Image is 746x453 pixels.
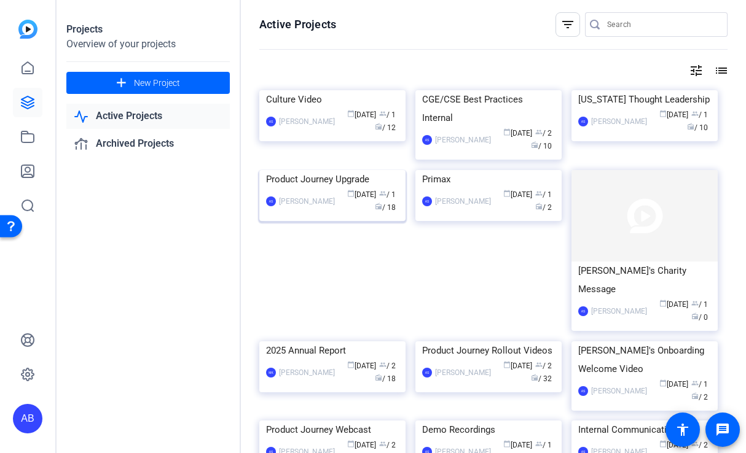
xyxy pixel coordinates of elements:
[266,368,276,377] div: MK
[659,110,667,117] span: calendar_today
[422,170,555,188] div: Primax
[435,195,491,207] div: [PERSON_NAME]
[375,203,396,212] span: / 18
[535,362,552,370] span: / 2
[691,312,699,320] span: radio
[422,135,432,145] div: AS
[591,305,647,317] div: [PERSON_NAME]
[422,420,555,439] div: Demo Recordings
[531,142,552,150] span: / 10
[66,37,230,52] div: Overview of your projects
[347,110,355,117] span: calendar_today
[266,117,276,126] div: AS
[66,104,230,129] a: Active Projects
[689,63,704,78] mat-icon: tune
[607,17,718,32] input: Search
[659,440,667,447] span: calendar_today
[691,393,708,401] span: / 2
[134,77,180,90] span: New Project
[578,261,711,298] div: [PERSON_NAME]'s Charity Message
[715,422,730,437] mat-icon: message
[659,379,667,387] span: calendar_today
[259,17,336,32] h1: Active Projects
[279,115,335,128] div: [PERSON_NAME]
[691,110,708,119] span: / 1
[375,123,382,130] span: radio
[691,380,708,389] span: / 1
[503,190,511,197] span: calendar_today
[535,441,552,449] span: / 1
[531,374,538,381] span: radio
[659,441,688,449] span: [DATE]
[659,110,688,119] span: [DATE]
[266,170,399,188] div: Product Journey Upgrade
[713,63,728,78] mat-icon: list
[422,90,555,127] div: CGE/CSE Best Practices Internal
[560,17,575,32] mat-icon: filter_list
[375,123,396,132] span: / 12
[535,190,552,199] span: / 1
[659,300,688,309] span: [DATE]
[266,341,399,360] div: 2025 Annual Report
[691,379,699,387] span: group
[347,362,376,370] span: [DATE]
[266,196,276,206] div: AS
[535,203,552,212] span: / 2
[379,190,387,197] span: group
[375,203,382,210] span: radio
[266,420,399,439] div: Product Journey Webcast
[503,361,511,368] span: calendar_today
[578,306,588,316] div: AS
[266,90,399,109] div: Culture Video
[687,123,708,132] span: / 10
[66,131,230,157] a: Archived Projects
[422,368,432,377] div: AS
[18,20,37,39] img: blue-gradient.svg
[347,440,355,447] span: calendar_today
[578,386,588,396] div: AS
[675,422,690,437] mat-icon: accessibility
[578,117,588,126] div: AS
[375,374,382,381] span: radio
[687,123,694,130] span: radio
[379,110,396,119] span: / 1
[503,128,511,136] span: calendar_today
[347,441,376,449] span: [DATE]
[422,341,555,360] div: Product Journey Rollout Videos
[535,128,543,136] span: group
[659,300,667,307] span: calendar_today
[347,190,376,199] span: [DATE]
[535,190,543,197] span: group
[347,190,355,197] span: calendar_today
[503,441,532,449] span: [DATE]
[379,110,387,117] span: group
[691,392,699,400] span: radio
[591,385,647,397] div: [PERSON_NAME]
[13,404,42,433] div: AB
[114,75,129,91] mat-icon: add
[691,313,708,322] span: / 0
[379,190,396,199] span: / 1
[503,362,532,370] span: [DATE]
[347,110,376,119] span: [DATE]
[503,190,532,199] span: [DATE]
[66,22,230,37] div: Projects
[535,361,543,368] span: group
[535,203,543,210] span: radio
[691,300,708,309] span: / 1
[535,440,543,447] span: group
[279,366,335,379] div: [PERSON_NAME]
[379,361,387,368] span: group
[659,380,688,389] span: [DATE]
[422,196,432,206] div: AS
[691,300,699,307] span: group
[503,440,511,447] span: calendar_today
[578,420,711,439] div: Internal Communications
[531,374,552,383] span: / 32
[578,90,711,109] div: [US_STATE] Thought Leadership
[535,129,552,137] span: / 2
[379,440,387,447] span: group
[379,362,396,370] span: / 2
[435,134,491,146] div: [PERSON_NAME]
[691,110,699,117] span: group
